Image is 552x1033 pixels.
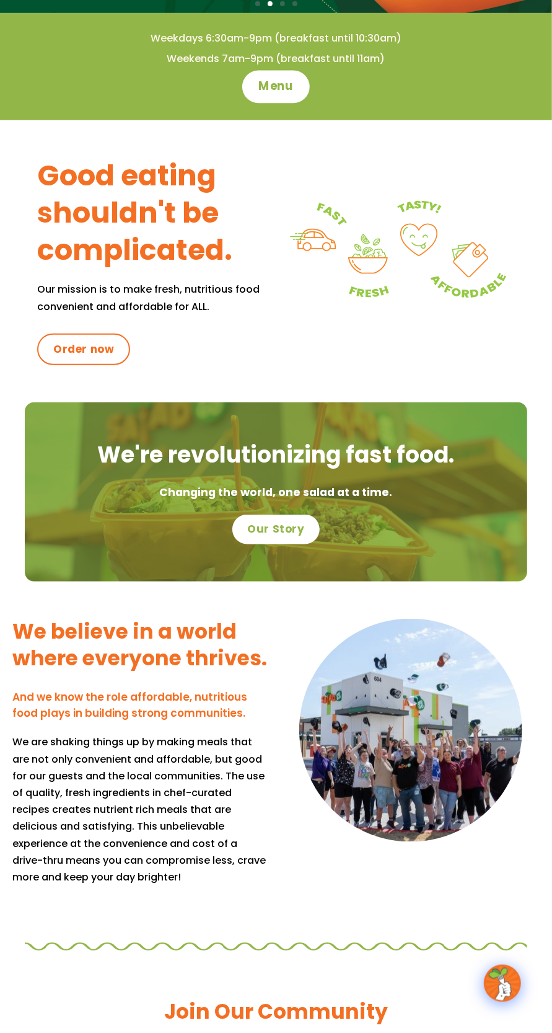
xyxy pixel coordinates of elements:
[37,440,515,471] h2: We're revolutionizing fast food.
[255,1,260,6] span: Go to slide 1
[232,515,319,544] a: Our Story
[37,484,515,502] p: Changing the world, one salad at a time.
[12,734,270,886] p: We are shaking things up by making meals that are not only convenient and affordable, but good fo...
[25,52,527,66] h4: Weekends 7am-9pm (breakfast until 11am)
[25,32,527,45] h4: Weekdays 6:30am-9pm (breakfast until 10:30am)
[37,157,276,268] h3: Good eating shouldn't be complicated.
[12,690,270,722] h4: And we know the role affordable, nutritious food plays in building strong communities.
[37,281,276,314] p: Our mission is to make fresh, nutritious food convenient and affordable for ALL.
[258,79,294,95] span: Menu
[247,522,304,537] span: Our Story
[280,1,285,6] span: Go to slide 3
[12,619,270,672] h3: We believe in a world where everyone thrives.
[53,342,114,357] span: Order now
[299,619,522,842] img: DSC02078 copy
[12,734,270,886] div: Page 2
[242,71,310,104] a: Menu
[25,1000,527,1026] h3: Join Our Community
[37,334,130,366] a: Order now
[485,966,520,1001] img: wpChatIcon
[268,1,273,6] span: Go to slide 2
[292,1,297,6] span: Go to slide 4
